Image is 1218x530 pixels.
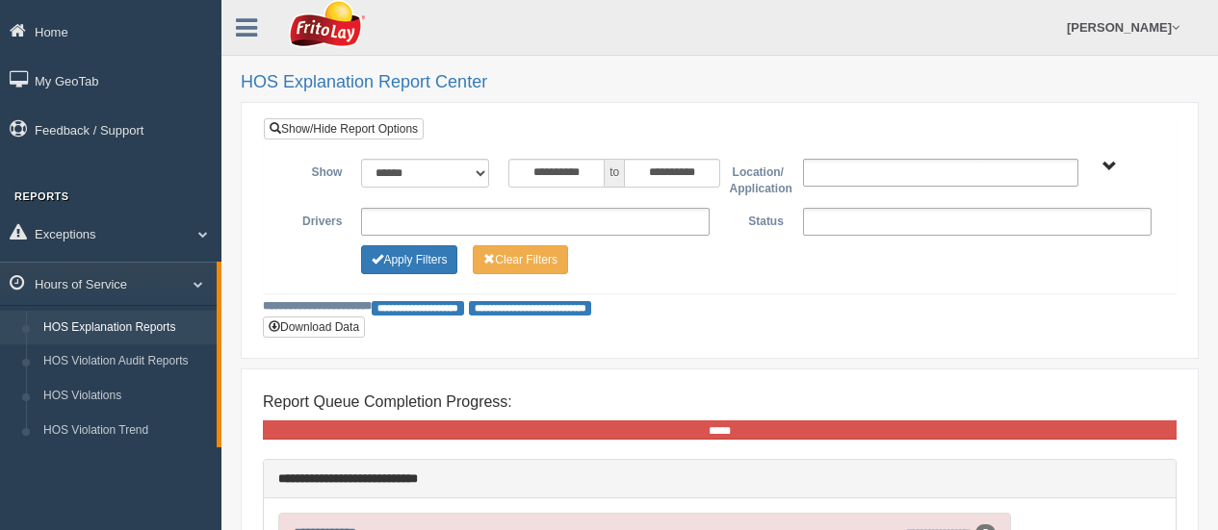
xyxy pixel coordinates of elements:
[263,393,1177,411] h4: Report Queue Completion Progress:
[35,311,217,345] a: HOS Explanation Reports
[278,208,351,231] label: Drivers
[35,379,217,414] a: HOS Violations
[278,159,351,182] label: Show
[719,208,792,231] label: Status
[719,159,792,198] label: Location/ Application
[35,414,217,448] a: HOS Violation Trend
[605,159,624,188] span: to
[361,245,457,274] button: Change Filter Options
[264,118,424,139] a: Show/Hide Report Options
[35,344,217,379] a: HOS Violation Audit Reports
[473,245,568,274] button: Change Filter Options
[263,316,365,338] button: Download Data
[241,73,1199,92] h2: HOS Explanation Report Center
